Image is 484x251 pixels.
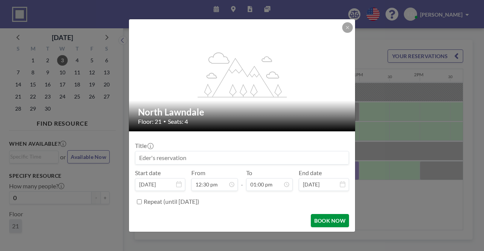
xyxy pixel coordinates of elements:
[138,106,347,118] h2: North Lawndale
[138,118,161,125] span: Floor: 21
[144,198,199,205] label: Repeat (until [DATE])
[241,172,243,188] span: -
[163,119,166,124] span: •
[198,52,287,97] g: flex-grow: 1.2;
[311,214,349,227] button: BOOK NOW
[135,151,349,164] input: Eder's reservation
[135,142,153,149] label: Title
[191,169,205,177] label: From
[299,169,322,177] label: End date
[246,169,252,177] label: To
[135,169,161,177] label: Start date
[168,118,188,125] span: Seats: 4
